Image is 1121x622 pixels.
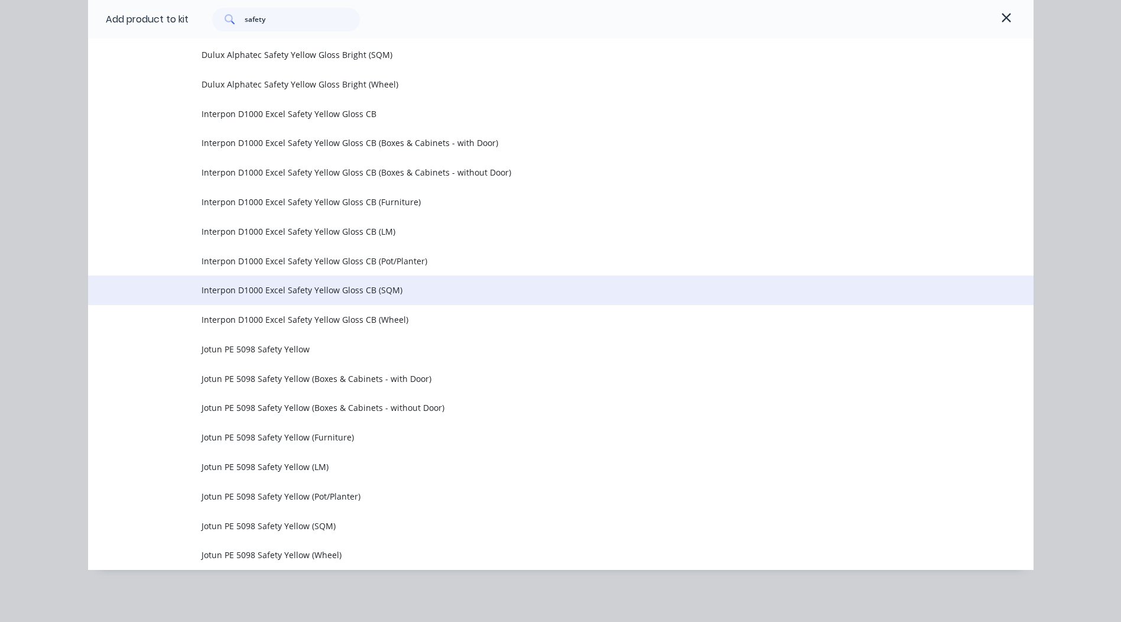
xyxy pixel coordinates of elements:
span: Interpon D1000 Excel Safety Yellow Gloss CB (Boxes & Cabinets - with Door) [202,137,867,149]
span: Interpon D1000 Excel Safety Yellow Gloss CB (Pot/Planter) [202,255,867,267]
span: Dulux Alphatec Safety Yellow Gloss Bright (SQM) [202,48,867,61]
input: Search... [245,8,360,31]
span: Jotun PE 5098 Safety Yellow (Boxes & Cabinets - without Door) [202,401,867,414]
span: Jotun PE 5098 Safety Yellow (SQM) [202,520,867,532]
span: Interpon D1000 Excel Safety Yellow Gloss CB (Wheel) [202,313,867,326]
span: Interpon D1000 Excel Safety Yellow Gloss CB (Furniture) [202,196,867,208]
span: Interpon D1000 Excel Safety Yellow Gloss CB [202,108,867,120]
div: Add product to kit [106,12,189,27]
span: Jotun PE 5098 Safety Yellow (Furniture) [202,431,867,443]
span: Jotun PE 5098 Safety Yellow (Wheel) [202,549,867,561]
span: Interpon D1000 Excel Safety Yellow Gloss CB (LM) [202,225,867,238]
span: Interpon D1000 Excel Safety Yellow Gloss CB (Boxes & Cabinets - without Door) [202,166,867,179]
span: Interpon D1000 Excel Safety Yellow Gloss CB (SQM) [202,284,867,296]
span: Jotun PE 5098 Safety Yellow (Boxes & Cabinets - with Door) [202,372,867,385]
span: Jotun PE 5098 Safety Yellow (LM) [202,461,867,473]
span: Jotun PE 5098 Safety Yellow [202,343,867,355]
span: Jotun PE 5098 Safety Yellow (Pot/Planter) [202,490,867,503]
span: Dulux Alphatec Safety Yellow Gloss Bright (Wheel) [202,78,867,90]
